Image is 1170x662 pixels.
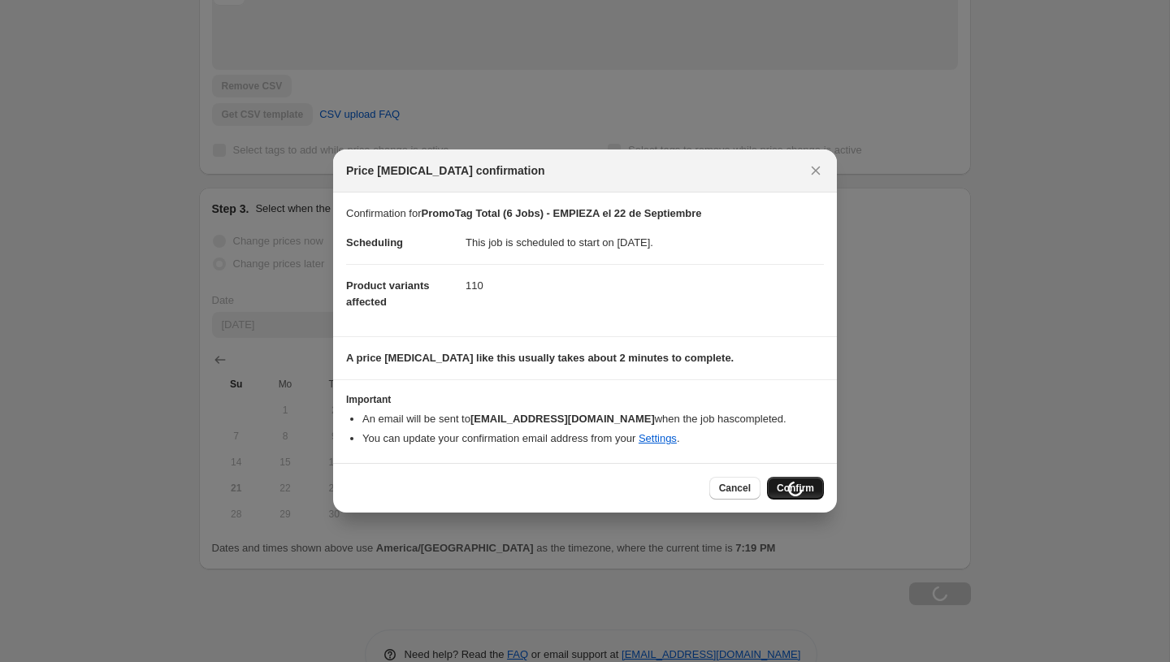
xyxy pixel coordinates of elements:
dd: This job is scheduled to start on [DATE]. [466,222,824,264]
li: An email will be sent to when the job has completed . [362,411,824,427]
p: Confirmation for [346,206,824,222]
b: [EMAIL_ADDRESS][DOMAIN_NAME] [470,413,655,425]
button: Cancel [709,477,760,500]
span: Scheduling [346,236,403,249]
h3: Important [346,393,824,406]
b: A price [MEDICAL_DATA] like this usually takes about 2 minutes to complete. [346,352,734,364]
span: Cancel [719,482,751,495]
span: Price [MEDICAL_DATA] confirmation [346,162,545,179]
li: You can update your confirmation email address from your . [362,431,824,447]
span: Product variants affected [346,279,430,308]
b: PromoTag Total (6 Jobs) - EMPIEZA el 22 de Septiembre [421,207,701,219]
dd: 110 [466,264,824,307]
button: Close [804,159,827,182]
a: Settings [639,432,677,444]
